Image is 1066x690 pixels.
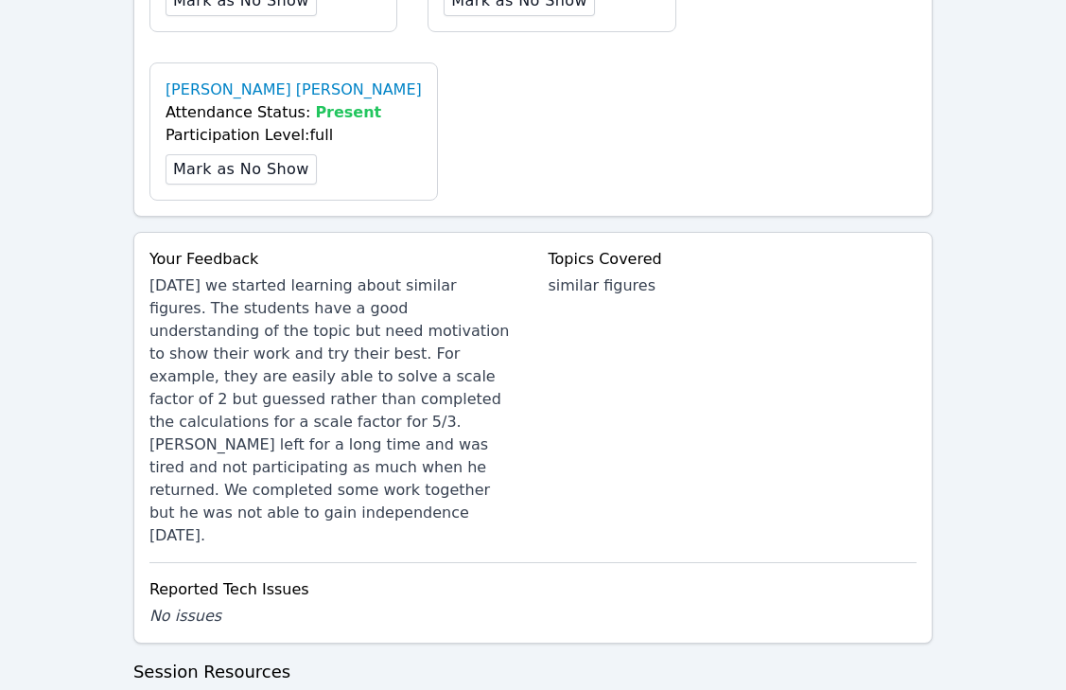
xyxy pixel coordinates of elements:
[149,607,221,625] span: No issues
[166,124,422,147] div: Participation Level: full
[166,154,317,185] button: Mark as No Show
[149,274,518,547] div: [DATE] we started learning about similar figures. The students have a good understanding of the t...
[166,79,422,101] a: [PERSON_NAME] [PERSON_NAME]
[166,101,422,124] div: Attendance Status:
[315,103,381,121] span: Present
[133,659,933,685] h3: Session Resources
[149,578,917,601] div: Reported Tech Issues
[149,248,518,271] div: Your Feedback
[549,274,917,297] div: similar figures
[549,248,917,271] div: Topics Covered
